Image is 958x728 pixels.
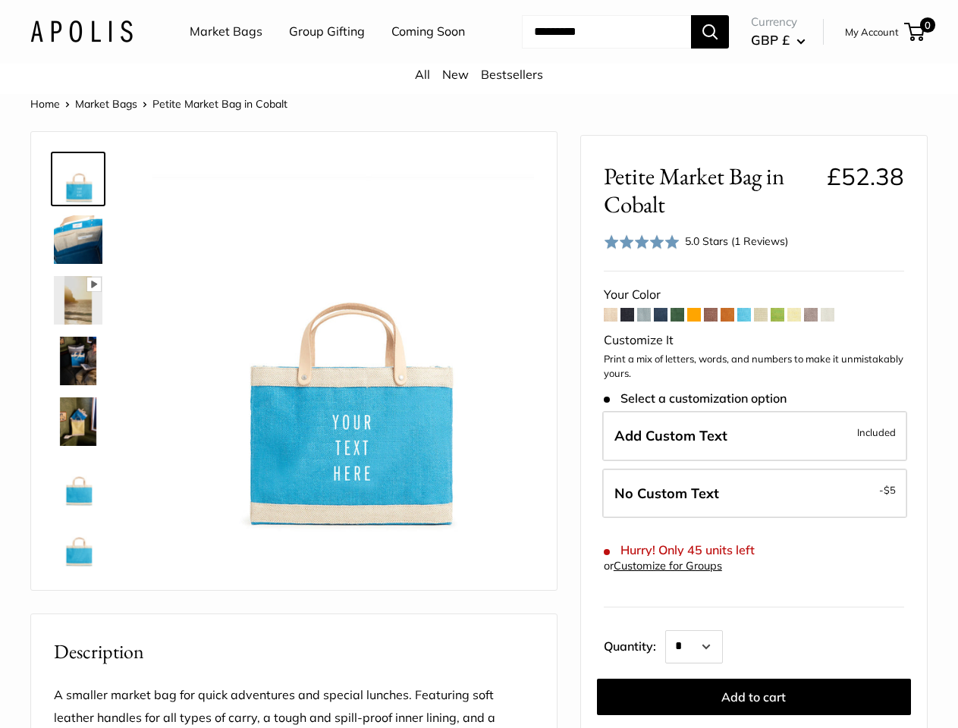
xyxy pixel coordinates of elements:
nav: Breadcrumb [30,94,287,114]
a: Petite Market Bag in Cobalt [51,516,105,570]
a: Petite Market Bag in Cobalt [51,273,105,328]
img: Apolis [30,20,133,42]
img: Petite Market Bag in Cobalt [54,155,102,203]
div: or [604,556,722,576]
span: £52.38 [827,162,904,191]
h2: Description [54,637,534,667]
a: Customize for Groups [614,559,722,573]
img: Petite Market Bag in Cobalt [54,276,102,325]
a: Petite Market Bag in Cobalt [51,394,105,449]
span: Add Custom Text [614,427,727,444]
input: Search... [522,15,691,49]
label: Add Custom Text [602,411,907,461]
a: Bestsellers [481,67,543,82]
img: Petite Market Bag in Cobalt [54,519,102,567]
img: Petite Market Bag in Cobalt [54,458,102,507]
button: Search [691,15,729,49]
a: Petite Market Bag in Cobalt [51,152,105,206]
a: Home [30,97,60,111]
span: Currency [751,11,806,33]
span: Select a customization option [604,391,787,406]
img: Petite Market Bag in Cobalt [54,215,102,264]
a: 0 [906,23,925,41]
label: Quantity: [604,626,665,664]
p: Print a mix of letters, words, and numbers to make it unmistakably yours. [604,352,904,381]
img: Petite Market Bag in Cobalt [54,337,102,385]
span: - [879,481,896,499]
a: All [415,67,430,82]
a: Petite Market Bag in Cobalt [51,334,105,388]
span: Petite Market Bag in Cobalt [604,162,815,218]
a: My Account [845,23,899,41]
button: Add to cart [597,679,911,715]
a: Petite Market Bag in Cobalt [51,455,105,510]
span: No Custom Text [614,485,719,502]
span: 0 [920,17,935,33]
img: Petite Market Bag in Cobalt [152,155,534,536]
img: Petite Market Bag in Cobalt [54,397,102,446]
a: Petite Market Bag in Cobalt [51,212,105,267]
label: Leave Blank [602,469,907,519]
div: 5.0 Stars (1 Reviews) [685,233,788,249]
span: Petite Market Bag in Cobalt [152,97,287,111]
div: Your Color [604,284,904,306]
span: $5 [884,484,896,496]
span: Hurry! Only 45 units left [604,543,755,557]
span: GBP £ [751,32,790,48]
a: Coming Soon [391,20,465,43]
a: New [442,67,469,82]
a: Group Gifting [289,20,365,43]
div: 5.0 Stars (1 Reviews) [604,231,789,253]
a: Market Bags [75,97,137,111]
span: Included [857,423,896,441]
button: GBP £ [751,28,806,52]
div: Customize It [604,329,904,352]
a: Market Bags [190,20,262,43]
